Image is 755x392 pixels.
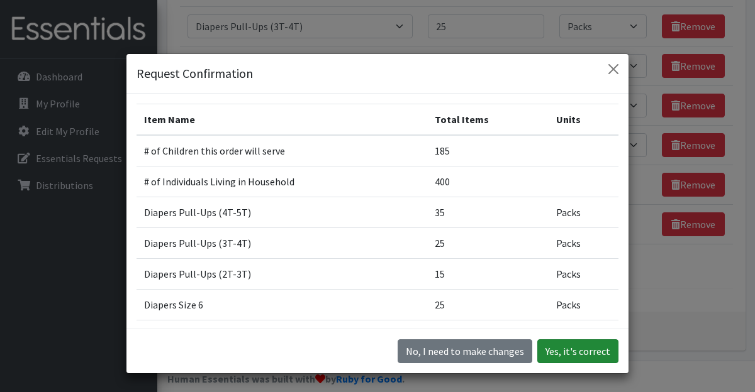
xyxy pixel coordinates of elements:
td: Packs [549,289,618,320]
h5: Request Confirmation [137,64,253,83]
td: 10 [427,320,549,351]
td: Packs [549,320,618,351]
td: 25 [427,227,549,258]
td: # of Individuals Living in Household [137,166,427,197]
th: Item Name [137,104,427,135]
td: Diapers Size 1 [137,320,427,351]
td: Diapers Pull-Ups (3T-4T) [137,227,427,258]
td: 35 [427,197,549,227]
td: Diapers Size 6 [137,289,427,320]
td: 400 [427,166,549,197]
th: Units [549,104,618,135]
td: 15 [427,258,549,289]
button: No I need to make changes [398,339,532,363]
td: Diapers Pull-Ups (2T-3T) [137,258,427,289]
button: Yes, it's correct [537,339,618,363]
td: Packs [549,258,618,289]
td: 25 [427,289,549,320]
td: Packs [549,197,618,227]
td: Packs [549,227,618,258]
td: 185 [427,135,549,166]
td: # of Children this order will serve [137,135,427,166]
button: Close [603,59,624,79]
td: Diapers Pull-Ups (4T-5T) [137,197,427,227]
th: Total Items [427,104,549,135]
